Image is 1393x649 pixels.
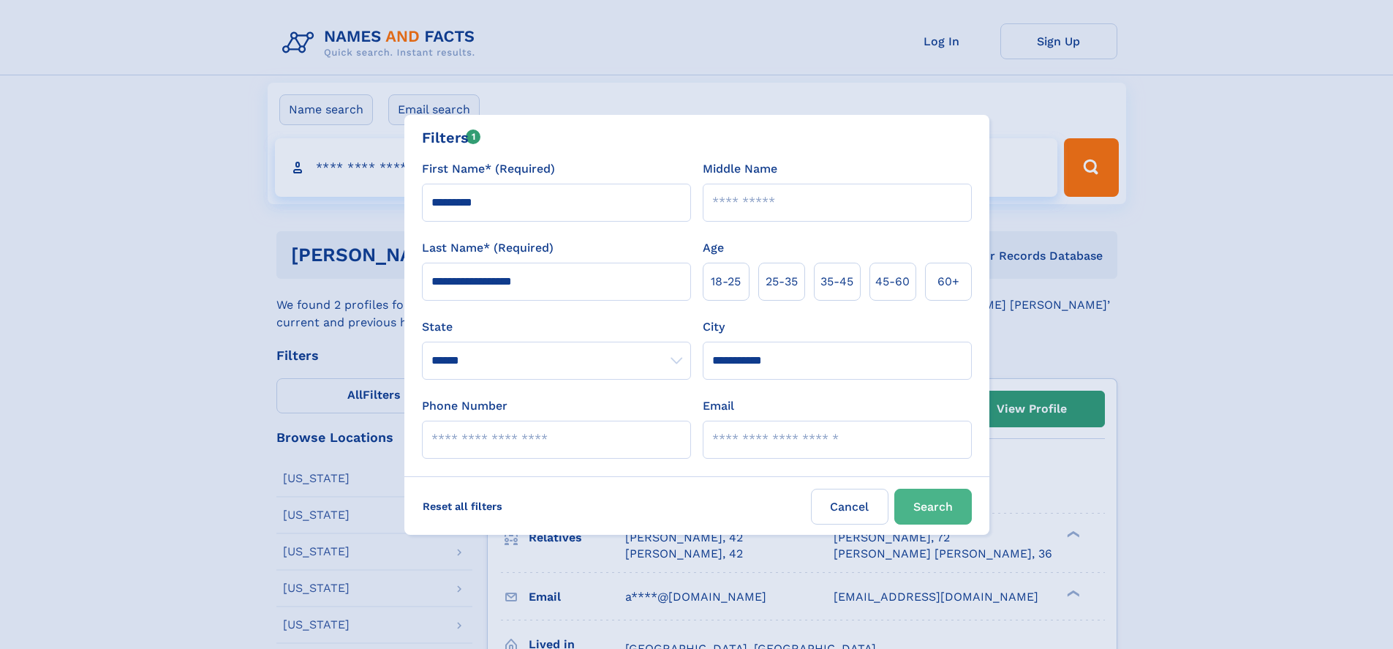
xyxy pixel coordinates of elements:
[422,239,554,257] label: Last Name* (Required)
[811,489,888,525] label: Cancel
[422,127,481,149] div: Filters
[422,397,507,415] label: Phone Number
[820,273,853,290] span: 35‑45
[703,318,725,336] label: City
[703,397,734,415] label: Email
[766,273,798,290] span: 25‑35
[875,273,910,290] span: 45‑60
[937,273,959,290] span: 60+
[422,318,691,336] label: State
[894,489,972,525] button: Search
[711,273,741,290] span: 18‑25
[422,160,555,178] label: First Name* (Required)
[413,489,512,524] label: Reset all filters
[703,239,724,257] label: Age
[703,160,777,178] label: Middle Name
